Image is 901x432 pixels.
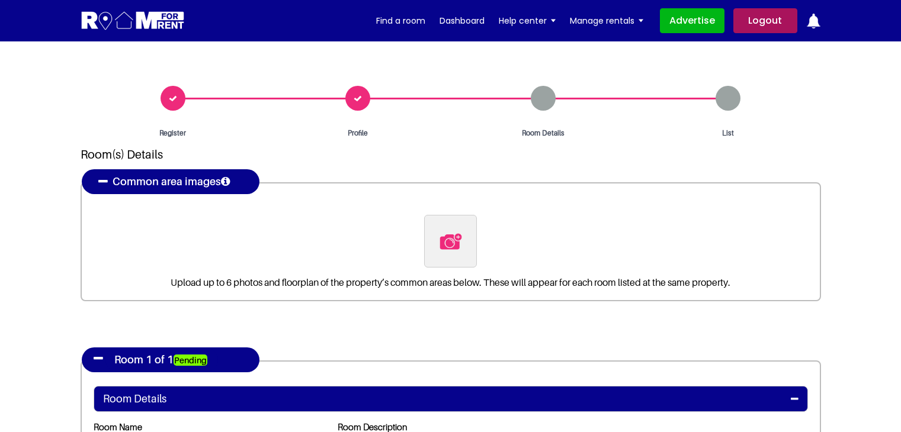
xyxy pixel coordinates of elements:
a: Profile [265,86,451,138]
a: Logout [733,8,797,33]
span: Profile [322,128,393,138]
a: Find a room [376,12,425,30]
a: Manage rentals [570,12,643,30]
img: delete icon [438,229,463,254]
span: Register [137,128,209,138]
h4: Room 1 of 1 [105,347,218,372]
span: List [692,128,764,138]
span: Room Details [508,128,579,138]
a: Advertise [660,8,724,33]
label: Room Name [94,421,142,432]
strong: Pending [174,354,207,366]
a: Room Details [451,86,636,138]
img: Logo for Room for Rent, featuring a welcoming design with a house icon and modern typography [81,10,185,32]
h4: Room Details [103,392,166,405]
h4: Common area images [113,169,230,194]
h2: Room(s) Details [81,147,821,182]
p: Upload up to 6 photos and floorplan of the property’s common areas below. These will appear for e... [94,277,808,288]
a: Register [81,86,266,138]
label: Room Description [338,421,408,432]
img: ic-notification [806,14,821,28]
a: Dashboard [440,12,485,30]
a: Help center [499,12,556,30]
